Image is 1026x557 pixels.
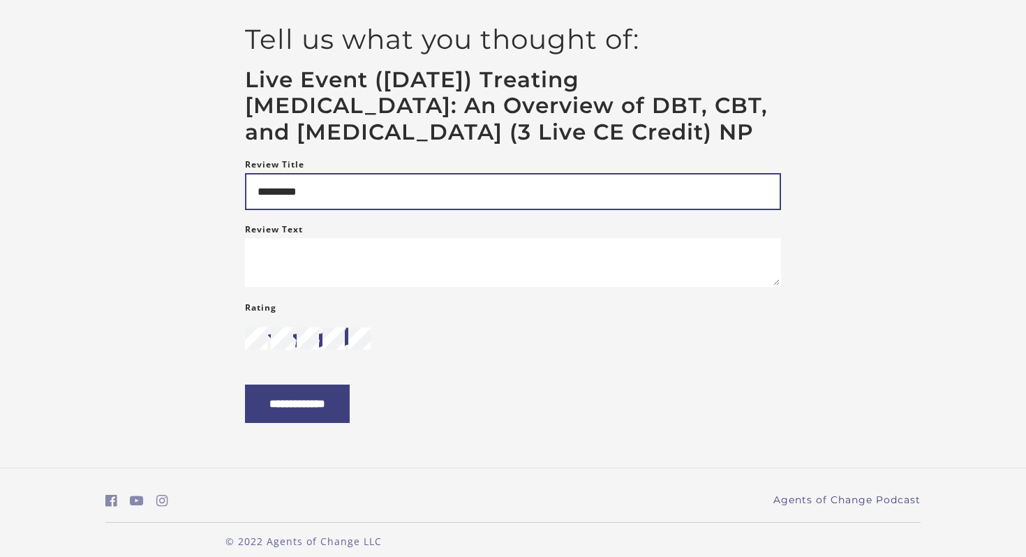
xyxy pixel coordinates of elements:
i: https://www.facebook.com/groups/aswbtestprep (Open in a new window) [105,494,117,507]
h3: Live Event ([DATE]) Treating [MEDICAL_DATA]: An Overview of DBT, CBT, and [MEDICAL_DATA] (3 Live ... [245,67,781,146]
a: Agents of Change Podcast [773,493,921,507]
i: https://www.instagram.com/agentsofchangeprep/ (Open in a new window) [156,494,168,507]
input: 3 [297,327,319,350]
input: 4 [322,327,345,350]
label: Review Text [245,221,303,238]
i: https://www.youtube.com/c/AgentsofChangeTestPrepbyMeaganMitchell (Open in a new window) [130,494,144,507]
a: https://www.youtube.com/c/AgentsofChangeTestPrepbyMeaganMitchell (Open in a new window) [130,491,144,511]
a: https://www.facebook.com/groups/aswbtestprep (Open in a new window) [105,491,117,511]
h2: Tell us what you thought of: [245,23,781,56]
span: Rating [245,302,276,313]
i: star [336,327,359,350]
a: https://www.instagram.com/agentsofchangeprep/ (Open in a new window) [156,491,168,511]
i: star [269,327,291,350]
input: 2 [271,327,293,350]
label: Review Title [245,156,304,173]
input: 1 [245,327,267,350]
p: © 2022 Agents of Change LLC [105,534,502,549]
input: 5 [348,327,371,350]
i: star [245,327,267,350]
